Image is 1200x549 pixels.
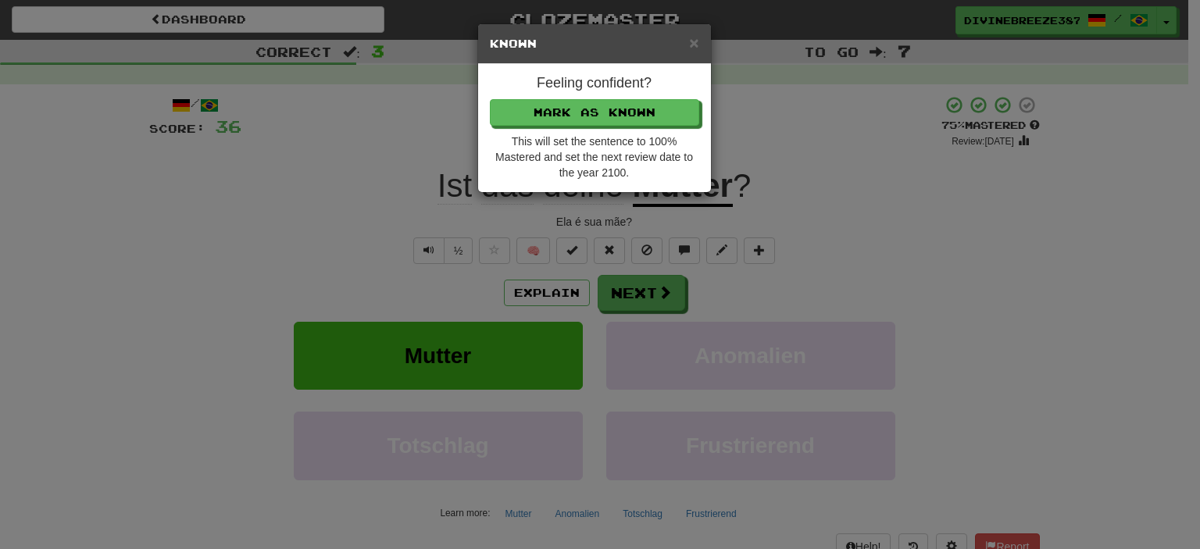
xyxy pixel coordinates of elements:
[689,34,698,51] button: Close
[689,34,698,52] span: ×
[490,134,699,180] div: This will set the sentence to 100% Mastered and set the next review date to the year 2100.
[490,76,699,91] h4: Feeling confident?
[490,99,699,126] button: Mark as Known
[490,36,699,52] h5: Known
